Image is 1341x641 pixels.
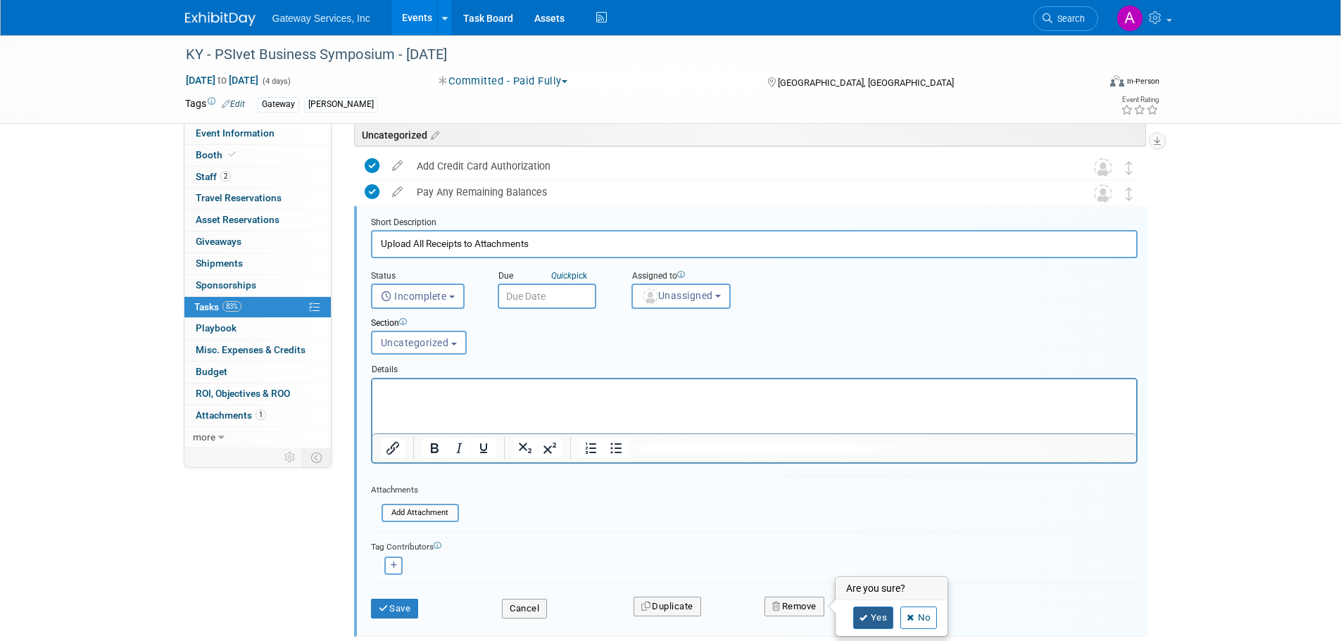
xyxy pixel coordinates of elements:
div: Uncategorized [354,123,1146,146]
button: Subscript [513,438,537,458]
div: Event Format [1015,73,1160,94]
span: Sponsorships [196,279,256,291]
i: Move task [1126,187,1133,201]
input: Name of task or a short description [371,230,1138,258]
button: Bullet list [604,438,628,458]
a: Edit [222,99,245,109]
span: [GEOGRAPHIC_DATA], [GEOGRAPHIC_DATA] [778,77,954,88]
div: [PERSON_NAME] [304,97,378,112]
a: No [900,607,937,629]
div: Event Rating [1121,96,1159,103]
div: Pay Any Remaining Balances [410,180,1066,204]
span: Budget [196,366,227,377]
span: Booth [196,149,239,160]
button: Underline [472,438,496,458]
span: Shipments [196,258,243,269]
img: Unassigned [1094,184,1112,203]
img: ExhibitDay [185,12,256,26]
button: Italic [447,438,471,458]
button: Committed - Paid Fully [434,74,573,89]
span: Travel Reservations [196,192,282,203]
a: Event Information [184,123,331,144]
span: Staff [196,171,231,182]
button: Duplicate [634,597,701,616]
a: Playbook [184,318,331,339]
a: Travel Reservations [184,188,331,209]
h3: Are you sure? [836,578,947,600]
a: ROI, Objectives & ROO [184,383,331,405]
span: Uncategorized [381,337,449,348]
button: Incomplete [371,284,465,309]
a: Giveaways [184,231,331,253]
img: Format-Inperson.png [1110,75,1124,87]
span: Incomplete [381,291,447,302]
a: Yes [853,607,894,629]
span: Attachments [196,410,266,421]
div: Attachments [371,484,459,496]
span: more [193,431,215,443]
a: Budget [184,362,331,383]
div: Status [371,270,477,284]
a: edit [385,186,410,198]
div: Section [371,317,1072,331]
span: Tasks [194,301,241,312]
a: Quickpick [548,270,590,281]
button: Bold [422,438,446,458]
a: Staff2 [184,167,331,188]
div: Add Credit Card Authorization [410,154,1066,178]
button: Superscript [538,438,562,458]
a: Shipments [184,253,331,274]
a: more [184,427,331,448]
div: KY - PSIvet Business Symposium - [DATE] [181,42,1077,68]
div: Gateway [258,97,299,112]
button: Cancel [502,599,547,618]
button: Numbered list [579,438,603,458]
div: Assigned to [631,270,807,284]
input: Due Date [498,284,596,309]
span: Playbook [196,322,237,334]
span: to [215,75,229,86]
iframe: Rich Text Area [372,379,1136,433]
div: Short Description [371,217,1138,230]
span: Gateway Services, Inc [272,13,370,24]
a: Edit sections [427,127,439,141]
a: Tasks83% [184,297,331,318]
a: Search [1033,6,1098,31]
td: Tags [185,96,245,113]
button: Remove [764,597,824,616]
a: Booth [184,145,331,166]
div: Due [498,270,610,284]
span: 2 [220,171,231,182]
button: Uncategorized [371,331,467,355]
a: edit [385,160,410,172]
div: Details [371,357,1138,377]
i: Quick [551,271,572,281]
a: Sponsorships [184,275,331,296]
span: 1 [256,410,266,420]
img: Unassigned [1094,158,1112,177]
img: Alyson Evans [1116,5,1143,32]
span: Giveaways [196,236,241,247]
span: (4 days) [261,77,291,86]
td: Personalize Event Tab Strip [278,448,303,467]
span: Event Information [196,127,275,139]
td: Toggle Event Tabs [302,448,331,467]
span: Misc. Expenses & Credits [196,344,306,355]
span: ROI, Objectives & ROO [196,388,290,399]
i: Booth reservation complete [229,151,236,158]
div: Tag Contributors [371,538,1138,553]
button: Insert/edit link [381,438,405,458]
span: Asset Reservations [196,214,279,225]
span: Search [1052,13,1085,24]
button: Unassigned [631,284,731,309]
i: Move task [1126,161,1133,174]
span: 83% [222,301,241,312]
a: Asset Reservations [184,210,331,231]
a: Attachments1 [184,405,331,426]
span: [DATE] [DATE] [185,74,259,87]
button: Save [371,599,419,618]
span: Unassigned [641,290,713,301]
a: Misc. Expenses & Credits [184,340,331,361]
div: In-Person [1126,76,1159,87]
